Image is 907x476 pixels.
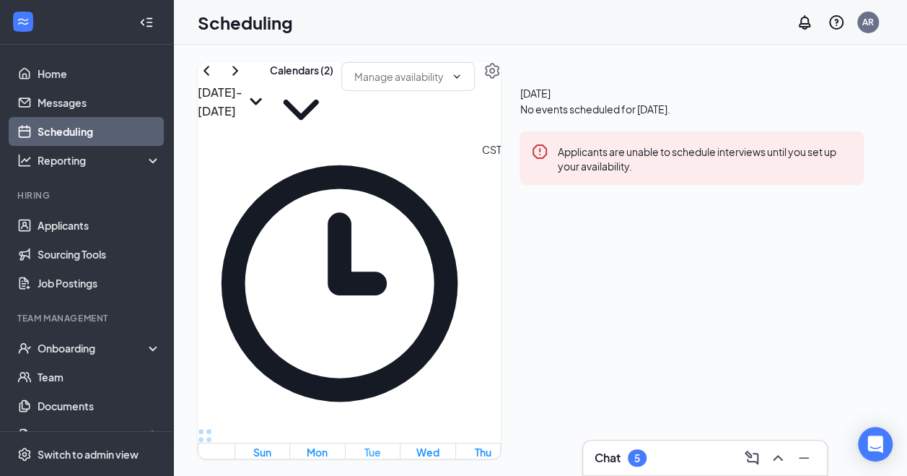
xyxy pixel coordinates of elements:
svg: Settings [17,447,32,462]
div: Thu [471,445,496,459]
svg: QuestionInfo [828,14,845,31]
h3: Chat [595,450,621,466]
span: CST [481,142,501,425]
div: Onboarding [38,341,149,355]
div: Team Management [17,312,158,324]
svg: Collapse [139,15,154,30]
button: Minimize [792,446,815,469]
svg: Minimize [795,449,812,467]
svg: UserCheck [17,341,32,355]
button: Calendars (2)ChevronDown [269,62,333,142]
div: Switch to admin view [38,447,139,462]
h3: [DATE] - [DATE] [198,83,242,120]
a: Team [38,363,161,391]
div: Tue [360,445,385,459]
svg: ChevronDown [269,78,333,142]
div: Reporting [38,153,162,168]
a: Sourcing Tools [38,240,161,269]
a: SurveysCrown [38,420,161,449]
svg: Settings [483,62,501,79]
a: Job Postings [38,269,161,298]
div: 5 [634,452,640,464]
svg: Clock [198,142,481,425]
button: ChevronUp [766,446,789,469]
svg: WorkstreamLogo [16,14,30,29]
span: No events scheduled for [DATE]. [520,101,864,117]
svg: ComposeMessage [743,449,761,467]
svg: Error [531,143,548,160]
div: Applicants are unable to schedule interviews until you set up your availability. [557,143,852,173]
div: Mon [305,445,330,459]
button: ComposeMessage [740,446,763,469]
div: AR [862,16,874,28]
span: [DATE] [520,85,864,101]
input: Manage availability [354,69,445,85]
a: Documents [38,391,161,420]
svg: ChevronDown [451,71,463,82]
a: Applicants [38,211,161,240]
svg: ChevronRight [227,62,244,79]
svg: Analysis [17,153,32,168]
div: Sun [250,445,274,459]
svg: SmallChevronDown [242,88,269,115]
a: Home [38,59,161,88]
div: Open Intercom Messenger [858,427,893,462]
h1: Scheduling [198,10,293,35]
a: Scheduling [38,117,161,146]
svg: ChevronLeft [198,62,215,79]
svg: Notifications [796,14,813,31]
a: Messages [38,88,161,117]
svg: ChevronUp [769,449,786,467]
div: Wed [416,445,440,459]
div: Hiring [17,189,158,202]
a: Settings [483,62,501,142]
